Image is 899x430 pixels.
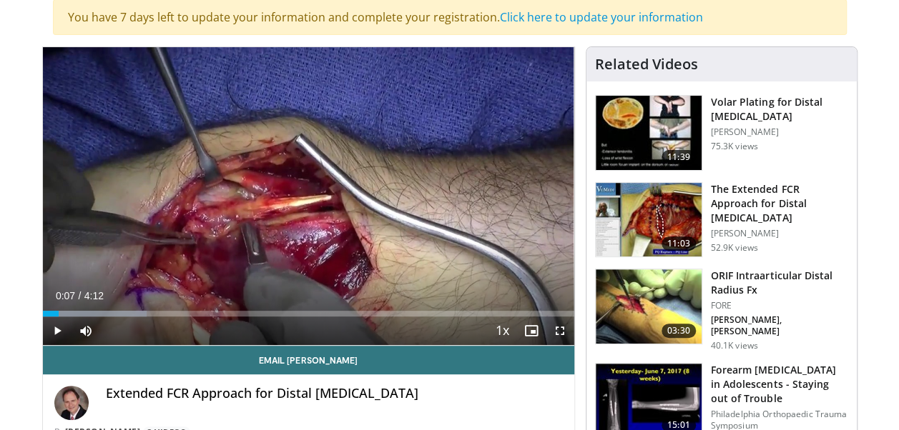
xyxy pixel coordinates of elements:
[711,363,848,406] h3: Forearm [MEDICAL_DATA] in Adolescents - Staying out of Trouble
[596,183,702,257] img: 275697_0002_1.png.150x105_q85_crop-smart_upscale.jpg
[517,316,546,345] button: Enable picture-in-picture mode
[500,9,703,25] a: Click here to update your information
[662,236,696,251] span: 11:03
[711,182,848,225] h3: The Extended FCR Approach for Distal [MEDICAL_DATA]
[43,311,574,316] div: Progress Bar
[106,386,563,401] h4: Extended FCR Approach for Distal [MEDICAL_DATA]
[662,150,696,164] span: 11:39
[488,316,517,345] button: Playback Rate
[711,95,848,124] h3: Volar Plating for Distal [MEDICAL_DATA]
[43,346,574,374] a: Email [PERSON_NAME]
[79,290,82,301] span: /
[56,290,75,301] span: 0:07
[711,340,758,351] p: 40.1K views
[711,141,758,152] p: 75.3K views
[711,242,758,254] p: 52.9K views
[711,228,848,239] p: [PERSON_NAME]
[711,269,848,297] h3: ORIF Intraarticular Distal Radius Fx
[596,96,702,170] img: Vumedi-_volar_plating_100006814_3.jpg.150x105_q85_crop-smart_upscale.jpg
[43,316,72,345] button: Play
[595,95,848,171] a: 11:39 Volar Plating for Distal [MEDICAL_DATA] [PERSON_NAME] 75.3K views
[84,290,104,301] span: 4:12
[595,56,698,73] h4: Related Videos
[596,269,702,344] img: 212608_0000_1.png.150x105_q85_crop-smart_upscale.jpg
[711,314,848,337] p: [PERSON_NAME], [PERSON_NAME]
[595,182,848,258] a: 11:03 The Extended FCR Approach for Distal [MEDICAL_DATA] [PERSON_NAME] 52.9K views
[54,386,89,420] img: Avatar
[72,316,100,345] button: Mute
[662,324,696,338] span: 03:30
[711,300,848,311] p: FORE
[711,126,848,138] p: [PERSON_NAME]
[43,47,574,346] video-js: Video Player
[546,316,574,345] button: Fullscreen
[595,269,848,351] a: 03:30 ORIF Intraarticular Distal Radius Fx FORE [PERSON_NAME], [PERSON_NAME] 40.1K views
